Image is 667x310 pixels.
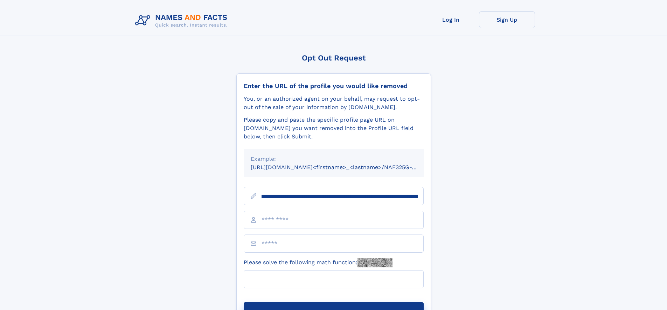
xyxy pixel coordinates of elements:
[236,53,431,62] div: Opt Out Request
[244,82,424,90] div: Enter the URL of the profile you would like removed
[251,155,417,163] div: Example:
[244,258,392,267] label: Please solve the following math function:
[423,11,479,28] a: Log In
[244,95,424,111] div: You, or an authorized agent on your behalf, may request to opt-out of the sale of your informatio...
[479,11,535,28] a: Sign Up
[132,11,233,30] img: Logo Names and Facts
[251,164,437,171] small: [URL][DOMAIN_NAME]<firstname>_<lastname>/NAF325G-xxxxxxxx
[244,116,424,141] div: Please copy and paste the specific profile page URL on [DOMAIN_NAME] you want removed into the Pr...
